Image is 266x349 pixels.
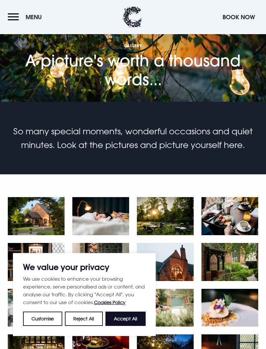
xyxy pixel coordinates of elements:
p: We use cookies to enhance your browsing experience, serve personalised ads or content, and analys... [23,275,146,306]
button: Customise [23,312,62,326]
img: Hotel Northern Ireland [137,289,194,327]
span: Menu [26,13,42,21]
span: Gallery [8,43,258,48]
img: Hotel Northern Ireland [137,243,194,281]
button: Book Now [219,10,258,24]
img: Hotel Northern Ireland [201,289,258,327]
img: Clandeboye Lodge [123,7,142,28]
img: Hotel Northern Ireland [8,289,65,327]
button: Menu [8,10,45,24]
img: Hotel Northern Ireland [8,197,65,235]
button: Accept All [105,312,146,326]
img: Hotel Northern Ireland [72,243,129,281]
img: Hotel Northern Ireland [201,243,258,281]
img: Hotel Northern Ireland [137,197,194,235]
button: Reject All [65,312,103,326]
img: Hotel Northern Ireland [8,243,65,281]
img: Hotel Northern Ireland [72,197,129,235]
p: So many special moments, wonderful occasions and quiet minutes. Look at the pictures and picture ... [8,125,258,152]
img: Hotel Northern Ireland [201,197,258,235]
a: Cookies Policy [94,300,126,305]
div: We value your privacy [13,253,156,336]
p: We value your privacy [23,263,146,271]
